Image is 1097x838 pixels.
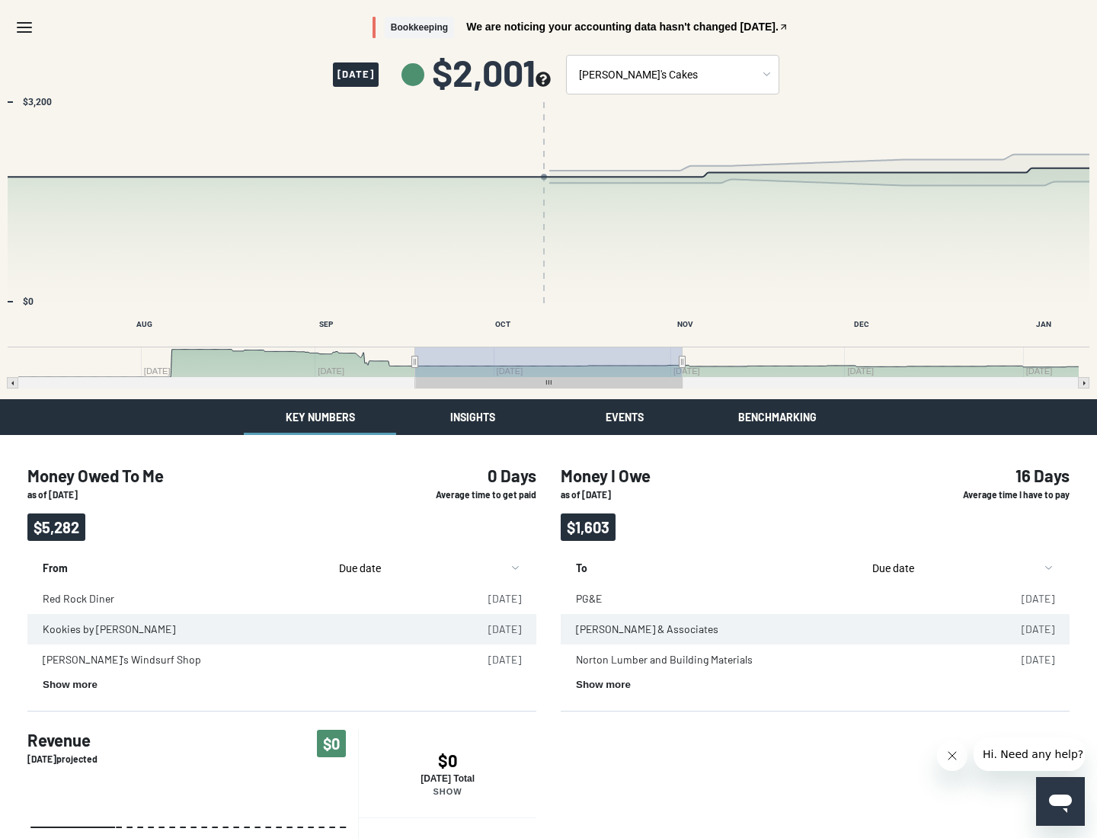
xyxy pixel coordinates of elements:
button: Key Numbers [244,399,396,435]
p: Average time to get paid [370,488,536,501]
text: $0 [23,296,34,307]
p: From [43,553,318,576]
span: Bookkeeping [385,17,454,39]
td: [DATE] [451,644,536,675]
text: NOV [677,320,693,328]
span: We are noticing your accounting data hasn't changed [DATE]. [466,21,779,32]
span: [DATE] [333,62,379,87]
td: [DATE] [451,584,536,614]
text: OCT [495,320,510,328]
button: sort by [866,553,1054,584]
span: $0 [317,730,346,757]
text: JAN [1036,320,1051,328]
h4: 0 Days [370,465,536,485]
h4: 16 Days [904,465,1070,485]
svg: Menu [15,18,34,37]
iframe: Button to launch messaging window [1036,777,1085,826]
p: as of [DATE] [561,488,879,501]
h4: Money I Owe [561,465,879,485]
button: see more about your cashflow projection [536,72,551,89]
text: AUG [136,320,152,328]
button: Show more [576,679,631,690]
h4: Revenue [27,730,98,750]
button: Insights [396,399,548,435]
td: Norton Lumber and Building Materials [561,644,984,675]
text: SEP [319,320,334,328]
td: [DATE] [984,584,1070,614]
p: as of [DATE] [27,488,346,501]
td: [PERSON_NAME]'s Windsurf Shop [27,644,451,675]
span: $5,282 [27,513,85,541]
iframe: Message from company [974,737,1085,771]
button: sort by [333,553,521,584]
span: $1,603 [561,513,616,541]
td: [DATE] [451,614,536,644]
p: Average time I have to pay [904,488,1070,501]
button: $0[DATE] TotalShow [358,730,536,817]
p: To [576,553,851,576]
h4: Money Owed To Me [27,465,346,485]
text: $3,200 [23,97,52,107]
p: [DATE] Total [359,773,536,784]
td: PG&E [561,584,984,614]
td: [DATE] [984,644,1070,675]
h4: $0 [359,750,536,770]
td: [PERSON_NAME] & Associates [561,614,984,644]
td: Kookies by [PERSON_NAME] [27,614,451,644]
span: $2,001 [432,54,551,91]
td: [DATE] [984,614,1070,644]
button: Events [548,399,701,435]
p: Show [359,787,536,796]
button: Benchmarking [701,399,853,435]
button: BookkeepingWe are noticing your accounting data hasn't changed [DATE]. [373,17,788,39]
iframe: Close message [937,740,967,771]
button: Show more [43,679,98,690]
p: [DATE] projected [27,753,98,766]
text: DEC [854,320,869,328]
td: Red Rock Diner [27,584,451,614]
